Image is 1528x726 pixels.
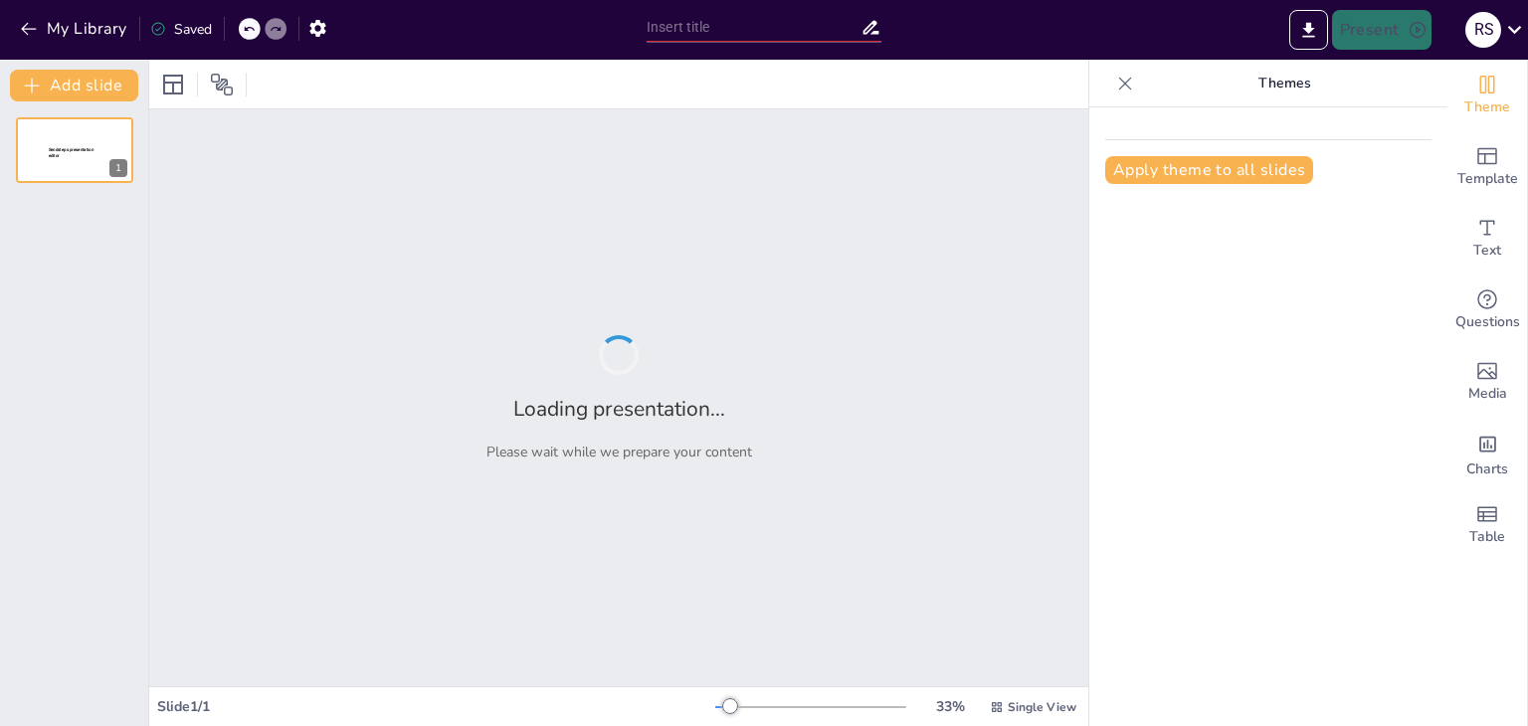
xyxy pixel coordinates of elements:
input: Insert title [647,13,860,42]
span: Charts [1466,458,1508,480]
div: Add ready made slides [1447,131,1527,203]
div: Get real-time input from your audience [1447,274,1527,346]
span: Table [1469,526,1505,548]
span: Questions [1455,311,1520,333]
div: Layout [157,69,189,100]
button: My Library [15,13,135,45]
div: 33 % [926,697,974,716]
p: Themes [1141,60,1428,107]
button: Export to PowerPoint [1289,10,1328,50]
div: 1 [109,159,127,177]
div: Slide 1 / 1 [157,697,715,716]
p: Please wait while we prepare your content [486,443,752,461]
div: 1 [16,117,133,183]
div: Add charts and graphs [1447,418,1527,489]
span: Sendsteps presentation editor [49,147,94,158]
button: Apply theme to all slides [1105,156,1313,184]
div: Add images, graphics, shapes or video [1447,346,1527,418]
button: R S [1465,10,1501,50]
h2: Loading presentation... [513,395,725,423]
div: Saved [150,20,212,39]
div: Change the overall theme [1447,60,1527,131]
button: Present [1332,10,1432,50]
span: Template [1457,168,1518,190]
div: R S [1465,12,1501,48]
div: Add a table [1447,489,1527,561]
span: Position [210,73,234,96]
span: Theme [1464,96,1510,118]
button: Add slide [10,70,138,101]
span: Media [1468,383,1507,405]
div: Add text boxes [1447,203,1527,274]
span: Text [1473,240,1501,262]
span: Single View [1008,699,1076,715]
